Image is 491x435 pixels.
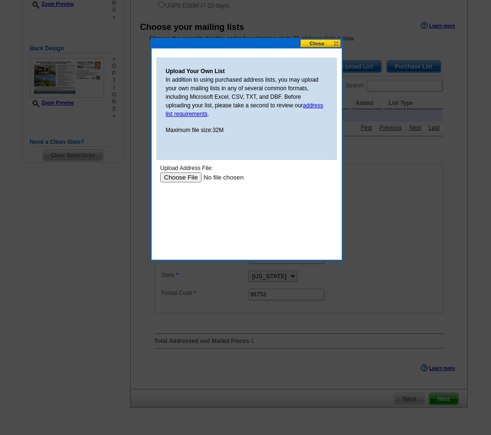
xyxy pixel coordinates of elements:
[166,68,225,75] strong: Upload Your Own List
[212,127,223,133] span: 32M
[301,214,491,435] iframe: LiveChat chat widget
[166,126,327,134] p: Maximum file size:
[4,4,177,12] div: Upload Address File:
[166,76,327,118] p: In addition to using purchased address lists, you may upload your own mailing lists in any of sev...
